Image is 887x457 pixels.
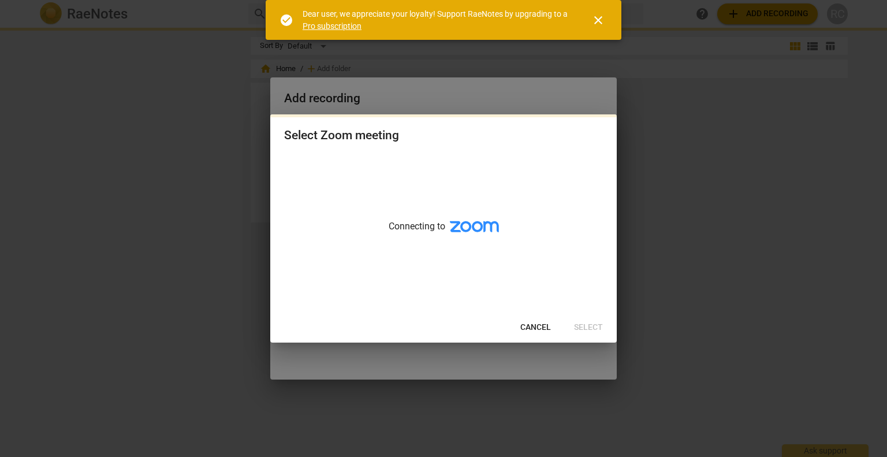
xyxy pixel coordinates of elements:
div: Dear user, we appreciate your loyalty! Support RaeNotes by upgrading to a [303,8,571,32]
div: Connecting to [270,154,617,313]
span: Cancel [520,322,551,333]
span: close [591,13,605,27]
div: Select Zoom meeting [284,128,399,143]
button: Close [584,6,612,34]
span: check_circle [279,13,293,27]
a: Pro subscription [303,21,361,31]
button: Cancel [511,317,560,338]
